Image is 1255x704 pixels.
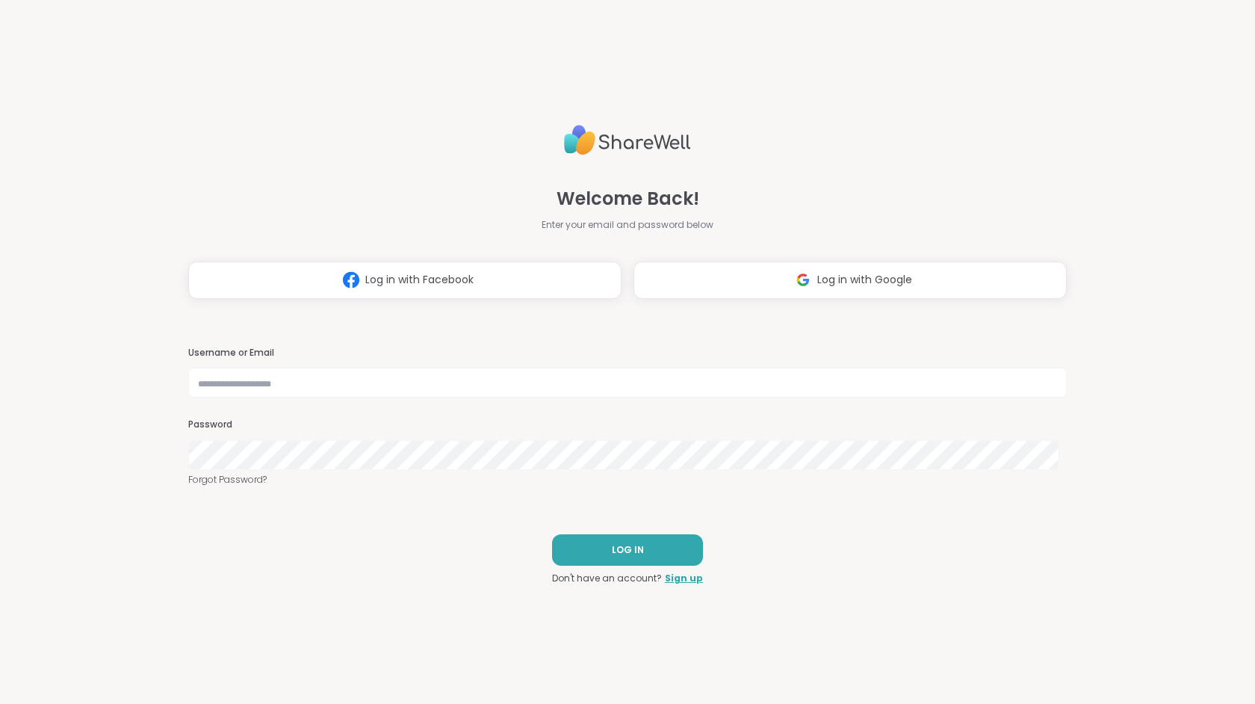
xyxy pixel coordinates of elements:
span: Log in with Facebook [365,272,474,288]
img: ShareWell Logo [564,119,691,161]
span: Don't have an account? [552,572,662,585]
button: Log in with Google [633,262,1067,299]
a: Sign up [665,572,703,585]
h3: Username or Email [188,347,1067,359]
img: ShareWell Logomark [789,266,817,294]
img: ShareWell Logomark [337,266,365,294]
span: Welcome Back! [557,185,699,212]
span: LOG IN [612,543,644,557]
button: LOG IN [552,534,703,566]
a: Forgot Password? [188,473,1067,487]
h3: Password [188,419,1067,431]
button: Log in with Facebook [188,262,622,299]
span: Log in with Google [817,272,912,288]
span: Enter your email and password below [542,218,713,232]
